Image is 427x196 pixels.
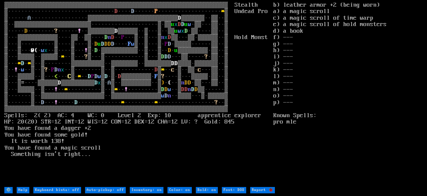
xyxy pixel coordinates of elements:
font: D [184,28,188,34]
font: < [54,73,58,80]
font: ) [161,79,164,86]
font: D [184,86,188,93]
font: D [181,21,184,28]
input: Font: DOS [222,187,246,193]
font: u [98,41,101,47]
font: u [174,47,178,54]
font: D [161,86,164,93]
font: u [171,21,174,28]
font: A [108,79,111,86]
font: P [91,73,94,80]
font: n [58,66,61,73]
font: D [24,28,28,34]
font: ? [84,53,88,60]
font: D [194,86,198,93]
font: ! [78,28,81,34]
font: D [94,73,98,80]
font: D [184,79,188,86]
font: w [41,47,44,54]
input: Inventory: on [130,187,163,193]
font: D [104,41,108,47]
font: D [131,8,134,15]
input: Help [17,187,29,193]
font: ! [54,99,58,106]
font: F [154,73,158,80]
input: Keyboard hints: off [33,187,81,193]
font: D [114,8,118,15]
font: P [51,66,54,73]
larn: ▒▒▒▒▒▒▒▒▒▒▒▒▒▒▒▒▒▒▒▒▒▒▒▒▒▒▒▒▒▒▒▒▒▒▒▒▒▒▒▒▒▒▒▒▒▒▒▒▒▒▒▒▒▒▒▒▒▒▒▒▒▒▒▒▒▒▒ Stealth ▒····················... [4,2,273,186]
font: D [118,73,121,80]
font: D [178,21,181,28]
font: D [188,79,191,86]
font: ? [215,99,218,106]
font: w [178,28,181,34]
font: D [111,41,114,47]
font: x [44,47,48,54]
font: @ [31,47,34,54]
font: D [164,92,168,99]
font: x [61,66,64,73]
font: D [94,41,98,47]
font: D [58,79,61,86]
font: D [94,47,98,54]
font: P [121,34,124,41]
font: c [198,66,201,73]
input: ⚙️ [4,187,13,193]
font: D [161,53,164,60]
font: ( [34,47,38,54]
font: D [174,60,178,67]
font: D [168,34,171,41]
font: D [101,41,104,47]
font: ! [124,86,128,93]
input: Report 🐞 [250,187,275,193]
font: D [54,66,58,73]
font: D [104,73,108,80]
font: D [171,60,174,67]
font: D [178,15,181,21]
font: ! [54,86,58,93]
font: n [108,34,111,41]
font: x [181,28,184,34]
font: D [191,86,194,93]
font: D [114,28,118,34]
font: n [161,34,164,41]
font: D [168,47,171,54]
font: x [174,21,178,28]
font: n [188,86,191,93]
font: n [168,92,171,99]
font: ! [14,66,18,73]
font: C [68,73,71,80]
font: D [154,66,158,73]
font: u [184,21,188,28]
font: x [164,34,168,41]
font: ! [84,47,88,54]
stats: b) leather armor +2 (being worn) a) a magic scroll c) a magic scroll of time warp e) a magic scro... [273,2,423,186]
font: w [188,21,191,28]
font: D [168,41,171,47]
font: D [88,73,91,80]
font: ? [44,66,48,73]
font: u [174,28,178,34]
font: F [128,41,131,47]
font: w [168,86,171,93]
font: D [108,41,111,47]
font: A [28,15,31,21]
input: Bold: on [196,187,218,193]
font: = [21,79,24,86]
font: D [168,53,171,60]
font: D [41,99,44,106]
font: D [94,79,98,86]
font: c [171,66,174,73]
font: D [181,86,184,93]
font: x [98,79,101,86]
font: ? [54,28,58,34]
font: ? [204,53,208,60]
input: Auto-pickup: off [85,187,126,193]
font: D [164,53,168,60]
font: w [161,92,164,99]
font: D [74,99,78,106]
input: Color: on [167,187,192,193]
font: w [21,66,24,73]
font: P [154,8,158,15]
